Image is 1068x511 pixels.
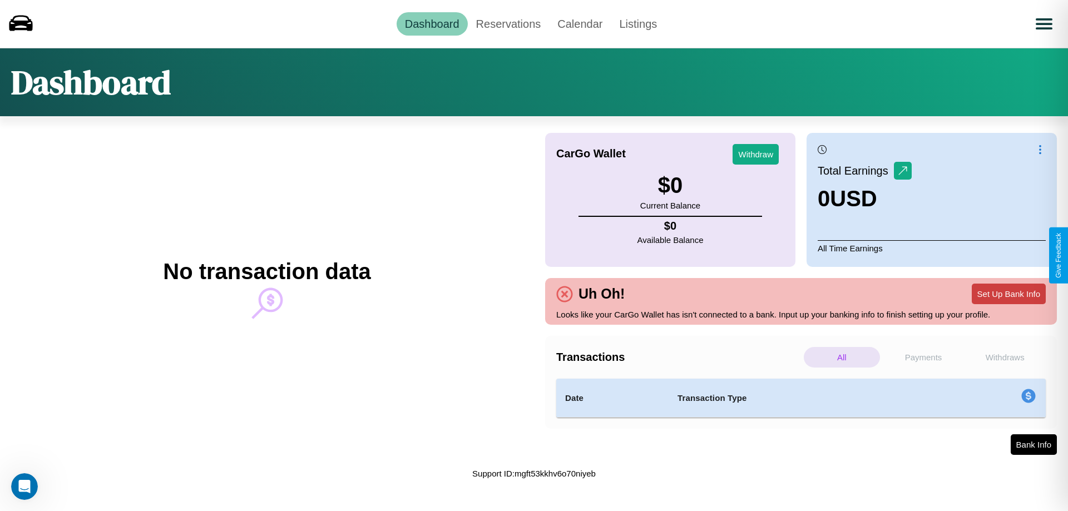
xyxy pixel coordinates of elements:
[472,466,596,481] p: Support ID: mgft53kkhv6o70niyeb
[1029,8,1060,39] button: Open menu
[886,347,962,368] p: Payments
[640,198,700,213] p: Current Balance
[804,347,880,368] p: All
[818,161,894,181] p: Total Earnings
[556,379,1046,418] table: simple table
[556,307,1046,322] p: Looks like your CarGo Wallet has isn't connected to a bank. Input up your banking info to finish ...
[967,347,1043,368] p: Withdraws
[637,220,704,232] h4: $ 0
[549,12,611,36] a: Calendar
[818,186,912,211] h3: 0 USD
[637,232,704,247] p: Available Balance
[1011,434,1057,455] button: Bank Info
[611,12,665,36] a: Listings
[468,12,550,36] a: Reservations
[678,391,930,405] h4: Transaction Type
[573,286,630,302] h4: Uh Oh!
[972,284,1046,304] button: Set Up Bank Info
[556,147,626,160] h4: CarGo Wallet
[11,473,38,500] iframe: Intercom live chat
[11,59,171,105] h1: Dashboard
[565,391,660,405] h4: Date
[733,144,779,165] button: Withdraw
[1055,233,1062,278] div: Give Feedback
[397,12,468,36] a: Dashboard
[818,240,1046,256] p: All Time Earnings
[163,259,370,284] h2: No transaction data
[640,173,700,198] h3: $ 0
[556,351,801,364] h4: Transactions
